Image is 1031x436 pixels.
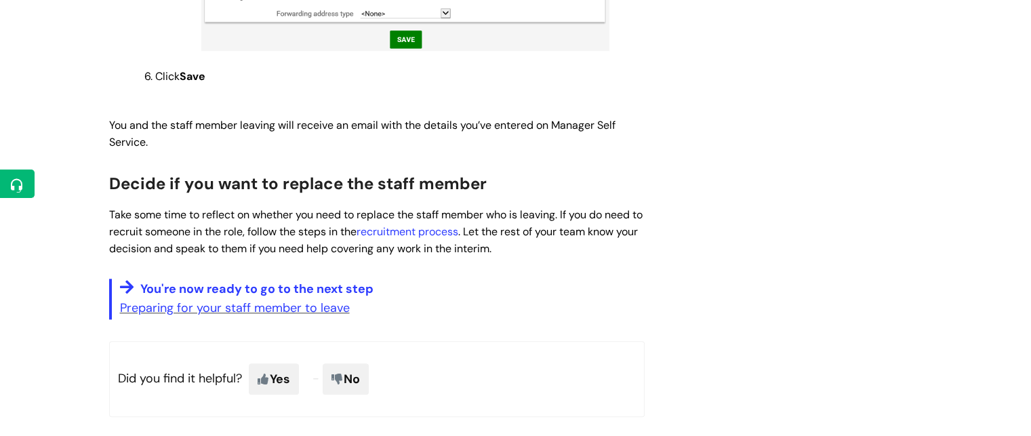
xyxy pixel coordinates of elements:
[323,363,369,395] span: No
[249,363,299,395] span: Yes
[120,300,350,316] a: Preparing for your staff member to leave
[109,341,645,417] p: Did you find it helpful?
[109,118,615,149] span: You and the staff member leaving will receive an email with the details you’ve entered on Manager...
[180,69,205,83] strong: Save
[155,69,205,83] span: Click
[357,224,458,239] a: recruitment process
[140,281,373,297] span: You're now ready to go to the next step
[109,207,643,256] span: Take some time to reflect on whether you need to replace the staff member who is leaving. If you ...
[109,173,487,194] span: Decide if you want to replace the staff member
